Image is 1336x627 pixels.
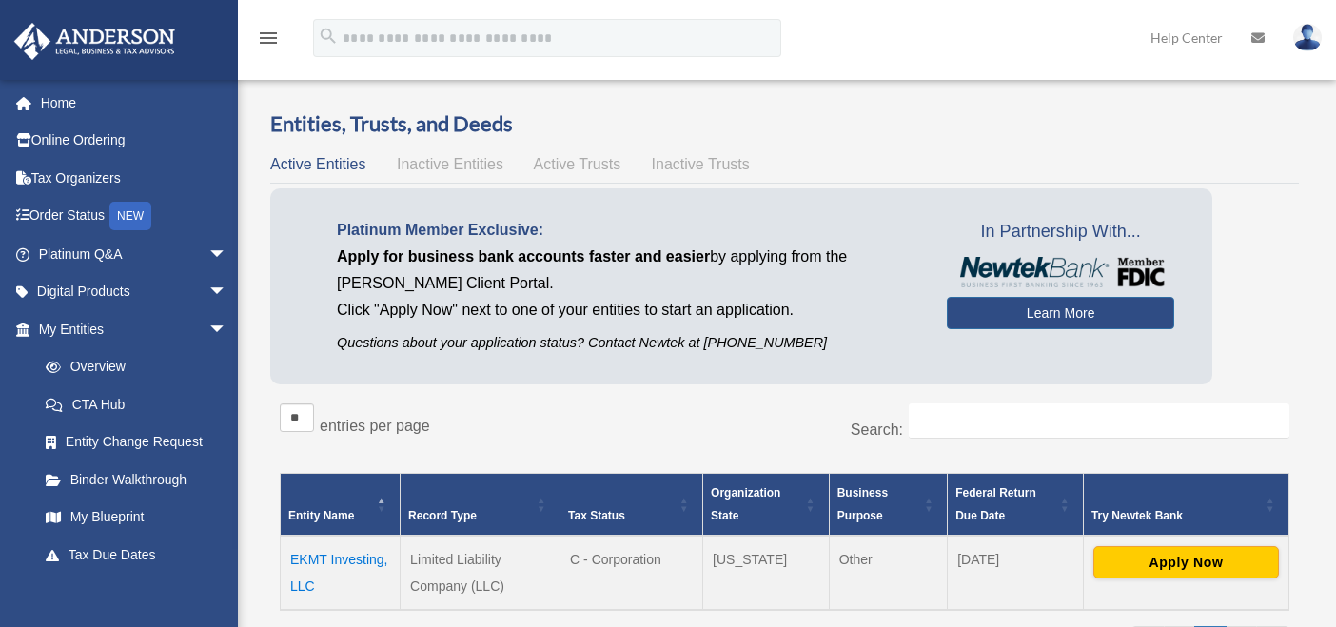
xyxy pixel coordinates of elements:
th: Entity Name: Activate to invert sorting [281,474,401,537]
p: Questions about your application status? Contact Newtek at [PHONE_NUMBER] [337,331,918,355]
img: User Pic [1293,24,1322,51]
a: Entity Change Request [27,423,246,461]
div: Try Newtek Bank [1091,504,1260,527]
a: My Entitiesarrow_drop_down [13,310,246,348]
span: Active Trusts [534,156,621,172]
a: Order StatusNEW [13,197,256,236]
td: Limited Liability Company (LLC) [401,536,560,610]
span: Apply for business bank accounts faster and easier [337,248,710,265]
a: Learn More [947,297,1174,329]
span: In Partnership With... [947,217,1174,247]
a: My Blueprint [27,499,246,537]
span: arrow_drop_down [208,273,246,312]
p: Click "Apply Now" next to one of your entities to start an application. [337,297,918,323]
a: Tax Organizers [13,159,256,197]
span: Inactive Entities [397,156,503,172]
td: [US_STATE] [703,536,830,610]
a: Online Ordering [13,122,256,160]
a: Overview [27,348,237,386]
a: Binder Walkthrough [27,460,246,499]
span: arrow_drop_down [208,235,246,274]
th: Record Type: Activate to sort [401,474,560,537]
span: Organization State [711,486,780,522]
label: entries per page [320,418,430,434]
a: Digital Productsarrow_drop_down [13,273,256,311]
th: Try Newtek Bank : Activate to sort [1083,474,1288,537]
a: Tax Due Dates [27,536,246,574]
a: CTA Hub [27,385,246,423]
span: arrow_drop_down [208,310,246,349]
img: NewtekBankLogoSM.png [956,257,1165,287]
th: Business Purpose: Activate to sort [829,474,947,537]
span: Tax Status [568,509,625,522]
h3: Entities, Trusts, and Deeds [270,109,1299,139]
td: C - Corporation [560,536,703,610]
button: Apply Now [1093,546,1279,578]
span: Record Type [408,509,477,522]
span: Business Purpose [837,486,888,522]
i: search [318,26,339,47]
th: Organization State: Activate to sort [703,474,830,537]
span: Active Entities [270,156,365,172]
img: Anderson Advisors Platinum Portal [9,23,181,60]
span: Entity Name [288,509,354,522]
th: Federal Return Due Date: Activate to sort [948,474,1084,537]
span: Inactive Trusts [652,156,750,172]
td: EKMT Investing, LLC [281,536,401,610]
div: NEW [109,202,151,230]
p: Platinum Member Exclusive: [337,217,918,244]
label: Search: [851,421,903,438]
a: Platinum Q&Aarrow_drop_down [13,235,256,273]
span: Federal Return Due Date [955,486,1036,522]
a: menu [257,33,280,49]
p: by applying from the [PERSON_NAME] Client Portal. [337,244,918,297]
td: [DATE] [948,536,1084,610]
td: Other [829,536,947,610]
i: menu [257,27,280,49]
th: Tax Status: Activate to sort [560,474,703,537]
a: Home [13,84,256,122]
